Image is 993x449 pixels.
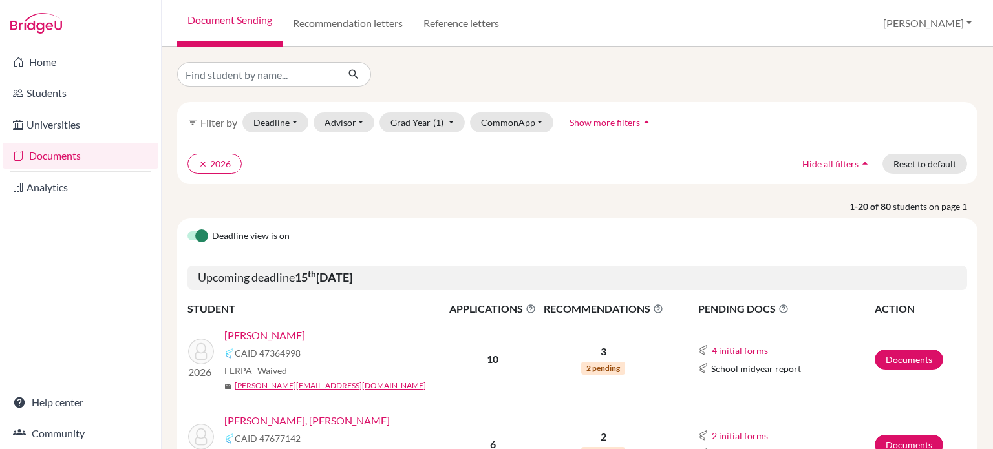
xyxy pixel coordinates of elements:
th: STUDENT [187,300,446,317]
p: 2 [540,429,667,444]
b: 10 [487,353,498,365]
button: Advisor [314,112,375,132]
i: filter_list [187,117,198,127]
b: 15 [DATE] [295,270,352,284]
span: 2 pending [581,362,625,375]
a: Help center [3,390,158,415]
a: Documents [875,350,943,370]
a: [PERSON_NAME], [PERSON_NAME] [224,413,390,428]
span: mail [224,382,232,390]
a: Students [3,80,158,106]
button: Show more filtersarrow_drop_up [559,112,664,132]
a: [PERSON_NAME] [224,328,305,343]
p: 3 [540,344,667,359]
i: arrow_drop_up [640,116,653,129]
span: Deadline view is on [212,229,290,244]
span: CAID 47677142 [235,432,301,445]
button: clear2026 [187,154,242,174]
img: Common App logo [698,430,709,441]
a: [PERSON_NAME][EMAIL_ADDRESS][DOMAIN_NAME] [235,380,426,392]
img: Common App logo [698,363,709,373]
span: Filter by [200,116,237,129]
p: 2026 [188,364,214,380]
button: 4 initial forms [711,343,769,358]
span: (1) [433,117,443,128]
button: 2 initial forms [711,428,769,443]
strong: 1-20 of 80 [849,200,893,213]
a: Documents [3,143,158,169]
a: Home [3,49,158,75]
span: - Waived [252,365,287,376]
a: Analytics [3,174,158,200]
span: Hide all filters [802,158,859,169]
button: CommonApp [470,112,554,132]
button: Reset to default [882,154,967,174]
span: PENDING DOCS [698,301,873,317]
input: Find student by name... [177,62,337,87]
span: Show more filters [570,117,640,128]
a: Community [3,421,158,446]
img: Common App logo [224,348,235,359]
h5: Upcoming deadline [187,266,967,290]
img: Bridge-U [10,13,62,34]
span: CAID 47364998 [235,346,301,360]
img: Anderson, Soren [188,339,214,364]
th: ACTION [874,300,967,317]
button: Deadline [242,112,308,132]
span: RECOMMENDATIONS [540,301,667,317]
img: Common App logo [224,433,235,444]
span: School midyear report [711,362,801,375]
button: [PERSON_NAME] [877,11,977,36]
i: clear [198,160,208,169]
i: arrow_drop_up [859,157,871,170]
button: Grad Year(1) [379,112,465,132]
span: FERPA [224,364,287,377]
img: Common App logo [698,345,709,355]
a: Universities [3,112,158,138]
button: Hide all filtersarrow_drop_up [791,154,882,174]
span: APPLICATIONS [447,301,539,317]
sup: th [308,269,316,279]
span: students on page 1 [893,200,977,213]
